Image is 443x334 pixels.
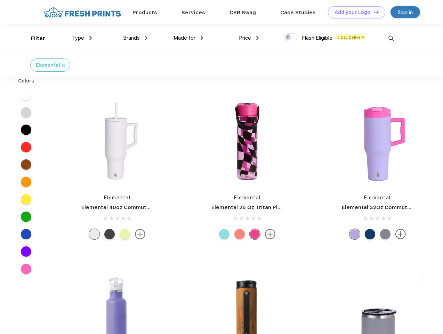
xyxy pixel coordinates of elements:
div: Filter [31,34,45,42]
div: White [89,229,99,239]
img: dropdown.png [201,36,203,40]
img: filter_cancel.svg [62,64,65,67]
div: Lilac Tie Dye [349,229,360,239]
img: more.svg [135,229,145,239]
a: Elemental 40oz Commuter Tumbler [81,204,176,210]
div: Sage mist [120,229,130,239]
img: func=resize&h=266 [71,95,163,187]
div: Add your Logo [335,9,370,15]
img: fo%20logo%202.webp [41,6,123,18]
a: Elemental 32Oz Commuter Tumbler [342,204,436,210]
img: DT [374,10,379,14]
div: Berry breeze [219,229,229,239]
a: Elemental [364,195,391,200]
a: Services [182,9,205,16]
span: Flash Eligible [302,35,332,41]
span: Brands [123,35,140,41]
img: more.svg [265,229,275,239]
a: Products [132,9,157,16]
div: Graphite [380,229,390,239]
div: Navy [365,229,375,239]
a: Sign in [390,6,420,18]
a: CSR Swag [229,9,256,16]
img: more.svg [395,229,406,239]
div: Gunmetal [104,229,115,239]
img: func=resize&h=266 [201,95,293,187]
img: dropdown.png [89,36,92,40]
a: Elemental [104,195,131,200]
div: Sign in [398,8,413,16]
div: Cotton candy [234,229,245,239]
div: Pink Checkers [250,229,260,239]
div: Elemental [36,62,60,69]
a: Elemental [234,195,261,200]
img: dropdown.png [145,36,147,40]
span: 5 Day Delivery [335,34,366,40]
span: Price [239,35,251,41]
a: Elemental 26 Oz Tritan Plastic Water Bottle [211,204,327,210]
img: dropdown.png [256,36,259,40]
img: func=resize&h=266 [331,95,424,187]
img: desktop_search.svg [385,33,397,44]
div: Colors [13,77,40,85]
span: Type [72,35,84,41]
span: Made for [174,35,195,41]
